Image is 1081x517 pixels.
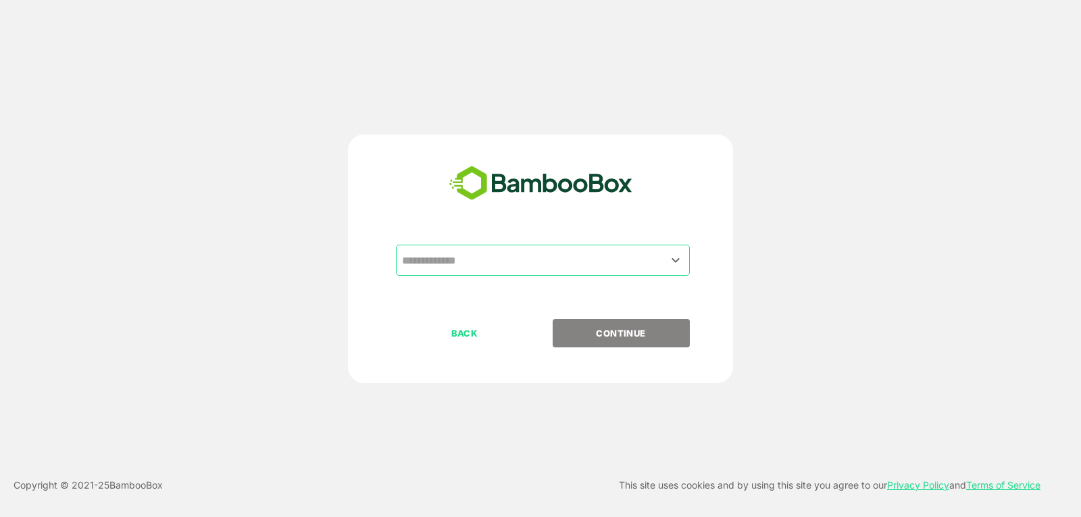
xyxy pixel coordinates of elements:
p: This site uses cookies and by using this site you agree to our and [619,477,1040,493]
p: Copyright © 2021- 25 BambooBox [14,477,163,493]
img: bamboobox [442,162,640,206]
p: CONTINUE [553,326,688,341]
button: Open [667,251,685,269]
p: BACK [397,326,532,341]
a: Privacy Policy [887,479,949,491]
button: BACK [396,319,533,347]
button: CONTINUE [553,319,690,347]
a: Terms of Service [966,479,1040,491]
